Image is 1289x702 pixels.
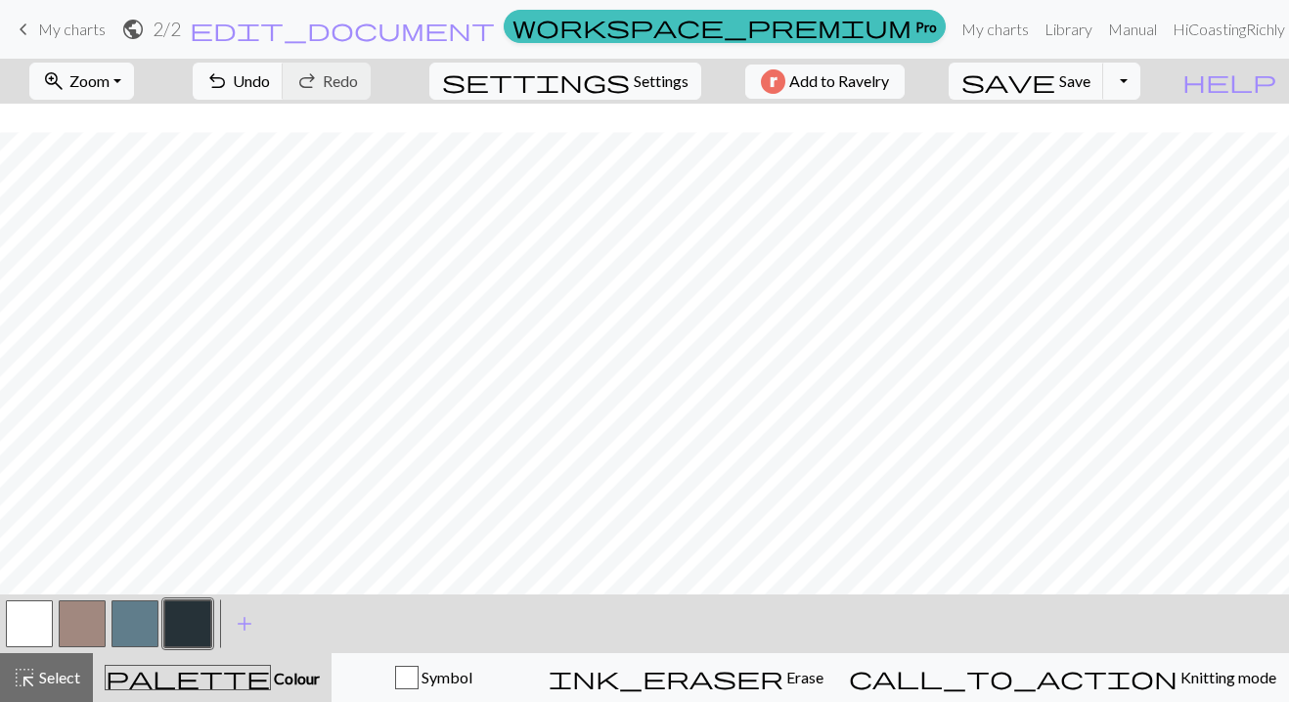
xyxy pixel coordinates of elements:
span: palette [106,664,270,691]
a: My charts [954,10,1037,49]
span: call_to_action [849,664,1178,691]
span: workspace_premium [512,13,911,40]
a: Pro [504,10,946,43]
button: Erase [536,653,836,702]
span: zoom_in [42,67,66,95]
span: Zoom [69,71,110,90]
button: Add to Ravelry [745,65,905,99]
span: Select [36,668,80,686]
a: Manual [1100,10,1165,49]
i: Settings [442,69,630,93]
button: Save [949,63,1104,100]
span: Save [1059,71,1090,90]
button: Zoom [29,63,134,100]
img: Ravelry [761,69,785,94]
span: Colour [271,669,320,687]
span: Add to Ravelry [789,69,889,94]
span: My charts [38,20,106,38]
span: save [961,67,1055,95]
span: help [1182,67,1276,95]
span: add [233,610,256,637]
span: keyboard_arrow_left [12,16,35,43]
span: undo [205,67,229,95]
span: public [121,16,145,43]
span: edit_document [190,16,495,43]
span: Undo [233,71,270,90]
span: ink_eraser [549,664,783,691]
button: SettingsSettings [429,63,701,100]
span: settings [442,67,630,95]
span: highlight_alt [13,664,36,691]
button: Knitting mode [836,653,1289,702]
a: Library [1037,10,1100,49]
span: Symbol [419,668,472,686]
button: Symbol [332,653,536,702]
h2: 2 / 2 [153,18,181,40]
span: Settings [634,69,689,93]
button: Colour [93,653,332,702]
button: Undo [193,63,284,100]
a: My charts [12,13,106,46]
span: Erase [783,668,823,686]
span: Knitting mode [1178,668,1276,686]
